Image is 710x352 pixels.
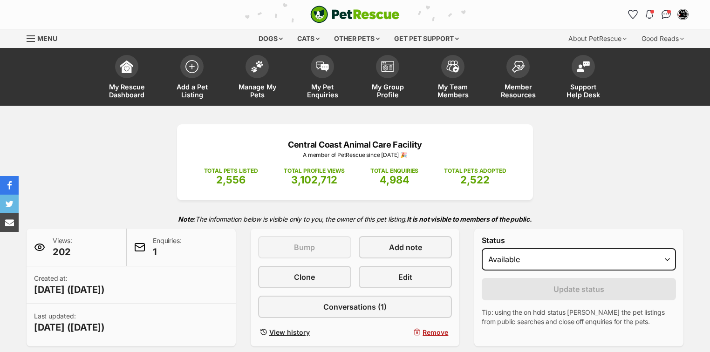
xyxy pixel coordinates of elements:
[27,29,64,46] a: Menu
[512,61,525,73] img: member-resources-icon-8e73f808a243e03378d46382f2149f9095a855e16c252ad45f914b54edf8863c.svg
[225,50,290,106] a: Manage My Pets
[446,61,459,73] img: team-members-icon-5396bd8760b3fe7c0b43da4ab00e1e3bb1a5d9ba89233759b79545d2d3fc5d0d.svg
[444,167,506,175] p: TOTAL PETS ADOPTED
[482,308,676,326] p: Tip: using the on hold status [PERSON_NAME] the pet listings from public searches and close off e...
[258,266,351,288] a: Clone
[646,10,653,19] img: notifications-46538b983faf8c2785f20acdc204bb7945ddae34d4c08c2a6579f10ce5e182be.svg
[316,61,329,72] img: pet-enquiries-icon-7e3ad2cf08bfb03b45e93fb7055b45f3efa6380592205ae92323e6603595dc1f.svg
[359,325,452,339] button: Remove
[678,10,688,19] img: Deanna Walton profile pic
[577,61,590,72] img: help-desk-icon-fdf02630f3aa405de69fd3d07c3f3aa587a6932b1a1747fa1d2bba05be0121f9.svg
[178,215,195,223] strong: Note:
[635,29,690,48] div: Good Reads
[562,29,633,48] div: About PetRescue
[53,236,72,258] p: Views:
[269,327,310,337] span: View history
[367,83,409,99] span: My Group Profile
[625,7,690,22] ul: Account quick links
[284,167,345,175] p: TOTAL PROFILE VIEWS
[551,50,616,106] a: Support Help Desk
[381,61,394,72] img: group-profile-icon-3fa3cf56718a62981997c0bc7e787c4b2cf8bcc04b72c1350f741eb67cf2f40e.svg
[34,321,105,334] span: [DATE] ([DATE])
[359,266,452,288] a: Edit
[294,242,315,253] span: Bump
[153,245,181,258] span: 1
[497,83,539,99] span: Member Resources
[370,167,418,175] p: TOTAL ENQUIRIES
[106,83,148,99] span: My Rescue Dashboard
[659,7,674,22] a: Conversations
[460,174,490,186] span: 2,522
[323,301,387,312] span: Conversations (1)
[294,271,315,283] span: Clone
[389,242,422,253] span: Add note
[642,7,657,22] button: Notifications
[191,151,519,159] p: A member of PetRescue since [DATE] 🎉
[258,325,351,339] a: View history
[37,34,57,42] span: Menu
[34,274,105,296] p: Created at:
[171,83,213,99] span: Add a Pet Listing
[562,83,604,99] span: Support Help Desk
[432,83,474,99] span: My Team Members
[301,83,343,99] span: My Pet Enquiries
[407,215,532,223] strong: It is not visible to members of the public.
[258,236,351,258] button: Bump
[185,60,198,73] img: add-pet-listing-icon-0afa8454b4691262ce3f59096e99ab1cd57d4a30225e0717b998d2c9b9846f56.svg
[258,296,452,318] a: Conversations (1)
[553,284,604,295] span: Update status
[398,271,412,283] span: Edit
[310,6,400,23] a: PetRescue
[328,29,386,48] div: Other pets
[34,311,105,334] p: Last updated:
[251,61,264,73] img: manage-my-pets-icon-02211641906a0b7f246fdf0571729dbe1e7629f14944591b6c1af311fb30b64b.svg
[94,50,159,106] a: My Rescue Dashboard
[159,50,225,106] a: Add a Pet Listing
[291,174,337,186] span: 3,102,712
[310,6,400,23] img: logo-cat-932fe2b9b8326f06289b0f2fb663e598f794de774fb13d1741a6617ecf9a85b4.svg
[216,174,246,186] span: 2,556
[153,236,181,258] p: Enquiries:
[676,7,690,22] button: My account
[204,167,258,175] p: TOTAL PETS LISTED
[388,29,465,48] div: Get pet support
[482,278,676,300] button: Update status
[191,138,519,151] p: Central Coast Animal Care Facility
[290,50,355,106] a: My Pet Enquiries
[291,29,326,48] div: Cats
[252,29,289,48] div: Dogs
[27,210,683,229] p: The information below is visible only to you, the owner of this pet listing.
[120,60,133,73] img: dashboard-icon-eb2f2d2d3e046f16d808141f083e7271f6b2e854fb5c12c21221c1fb7104beca.svg
[420,50,485,106] a: My Team Members
[359,236,452,258] a: Add note
[34,283,105,296] span: [DATE] ([DATE])
[423,327,448,337] span: Remove
[355,50,420,106] a: My Group Profile
[53,245,72,258] span: 202
[380,174,410,186] span: 4,984
[625,7,640,22] a: Favourites
[482,236,676,244] label: Status
[485,50,551,106] a: Member Resources
[662,10,671,19] img: chat-41dd97257d64d25036548639549fe6c8038ab92f7586957e7f3b1b290dea8141.svg
[236,83,278,99] span: Manage My Pets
